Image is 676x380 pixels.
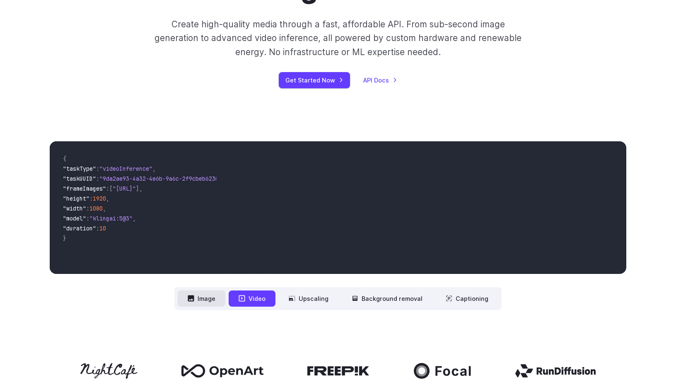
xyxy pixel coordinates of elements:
[86,205,89,212] span: :
[63,165,96,172] span: "taskType"
[86,215,89,222] span: :
[109,185,113,192] span: [
[99,165,152,172] span: "videoInference"
[103,205,106,212] span: ,
[89,215,133,222] span: "klingai:5@3"
[279,290,338,307] button: Upscaling
[436,290,498,307] button: Captioning
[139,185,142,192] span: ,
[133,215,136,222] span: ,
[152,165,156,172] span: ,
[63,235,66,242] span: }
[154,17,523,59] p: Create high-quality media through a fast, affordable API. From sub-second image generation to adv...
[96,165,99,172] span: :
[342,290,432,307] button: Background removal
[63,175,96,182] span: "taskUUID"
[63,215,86,222] span: "model"
[106,185,109,192] span: :
[96,225,99,232] span: :
[363,75,397,85] a: API Docs
[63,155,66,162] span: {
[96,175,99,182] span: :
[113,185,136,192] span: "[URL]"
[229,290,275,307] button: Video
[89,205,103,212] span: 1080
[106,195,109,202] span: ,
[63,195,89,202] span: "height"
[63,185,106,192] span: "frameImages"
[93,195,106,202] span: 1920
[63,225,96,232] span: "duration"
[279,72,350,88] a: Get Started Now
[178,290,225,307] button: Image
[136,185,139,192] span: ]
[99,225,106,232] span: 10
[63,205,86,212] span: "width"
[99,175,225,182] span: "9da2ae93-4a32-4e6b-9a6c-2f9cbeb62301"
[89,195,93,202] span: :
